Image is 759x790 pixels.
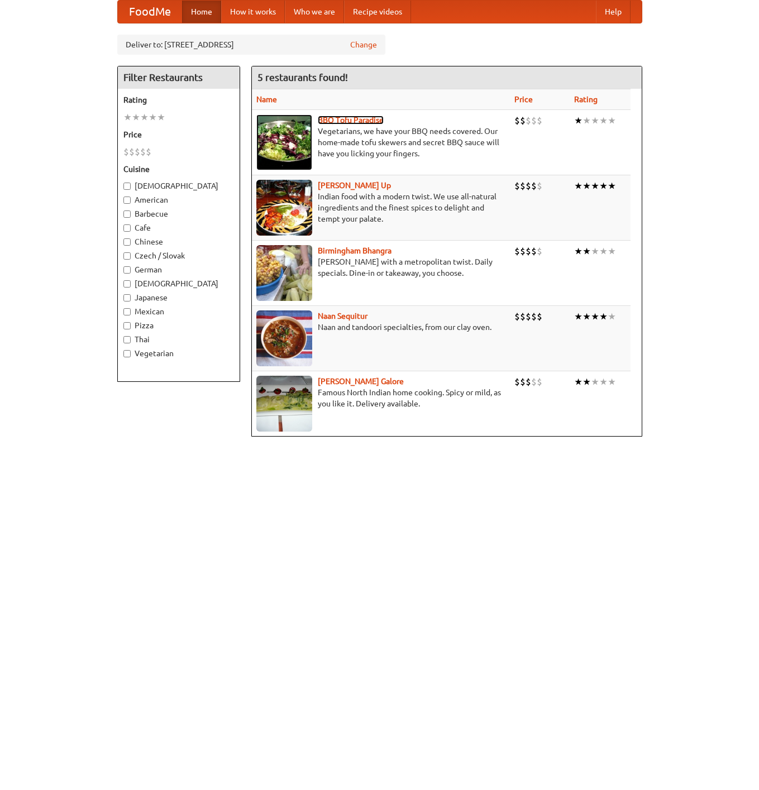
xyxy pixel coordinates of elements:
[123,266,131,274] input: German
[123,322,131,329] input: Pizza
[520,114,526,127] li: $
[123,308,131,315] input: Mexican
[123,320,234,331] label: Pizza
[599,310,608,323] li: ★
[318,116,384,125] a: BBQ Tofu Paradise
[514,310,520,323] li: $
[599,180,608,192] li: ★
[514,114,520,127] li: $
[123,224,131,232] input: Cafe
[256,114,312,170] img: tofuparadise.jpg
[514,95,533,104] a: Price
[318,377,404,386] a: [PERSON_NAME] Galore
[514,180,520,192] li: $
[123,210,131,218] input: Barbecue
[537,310,542,323] li: $
[537,376,542,388] li: $
[531,114,537,127] li: $
[608,376,616,388] li: ★
[117,35,385,55] div: Deliver to: [STREET_ADDRESS]
[574,310,583,323] li: ★
[256,180,312,236] img: curryup.jpg
[526,376,531,388] li: $
[123,164,234,175] h5: Cuisine
[123,238,131,246] input: Chinese
[591,376,599,388] li: ★
[123,336,131,343] input: Thai
[599,376,608,388] li: ★
[123,94,234,106] h5: Rating
[123,350,131,357] input: Vegetarian
[123,197,131,204] input: American
[537,180,542,192] li: $
[608,245,616,257] li: ★
[520,310,526,323] li: $
[318,312,367,320] a: Naan Sequitur
[591,245,599,257] li: ★
[123,294,131,301] input: Japanese
[123,222,234,233] label: Cafe
[135,146,140,158] li: $
[514,376,520,388] li: $
[182,1,221,23] a: Home
[221,1,285,23] a: How it works
[118,66,240,89] h4: Filter Restaurants
[599,114,608,127] li: ★
[531,376,537,388] li: $
[123,183,131,190] input: [DEMOGRAPHIC_DATA]
[574,376,583,388] li: ★
[123,208,234,219] label: Barbecue
[574,245,583,257] li: ★
[132,111,140,123] li: ★
[520,245,526,257] li: $
[531,180,537,192] li: $
[583,245,591,257] li: ★
[608,114,616,127] li: ★
[350,39,377,50] a: Change
[256,245,312,301] img: bhangra.jpg
[123,129,234,140] h5: Price
[157,111,165,123] li: ★
[520,376,526,388] li: $
[123,236,234,247] label: Chinese
[514,245,520,257] li: $
[574,95,598,104] a: Rating
[256,95,277,104] a: Name
[123,278,234,289] label: [DEMOGRAPHIC_DATA]
[318,181,391,190] a: [PERSON_NAME] Up
[123,264,234,275] label: German
[123,252,131,260] input: Czech / Slovak
[118,1,182,23] a: FoodMe
[123,306,234,317] label: Mexican
[574,180,583,192] li: ★
[123,250,234,261] label: Czech / Slovak
[123,348,234,359] label: Vegetarian
[256,191,506,224] p: Indian food with a modern twist. We use all-natural ingredients and the finest spices to delight ...
[285,1,344,23] a: Who we are
[344,1,411,23] a: Recipe videos
[583,180,591,192] li: ★
[123,194,234,205] label: American
[123,292,234,303] label: Japanese
[256,256,506,279] p: [PERSON_NAME] with a metropolitan twist. Daily specials. Dine-in or takeaway, you choose.
[531,245,537,257] li: $
[531,310,537,323] li: $
[583,310,591,323] li: ★
[596,1,631,23] a: Help
[256,322,506,333] p: Naan and tandoori specialties, from our clay oven.
[526,310,531,323] li: $
[149,111,157,123] li: ★
[526,245,531,257] li: $
[591,114,599,127] li: ★
[520,180,526,192] li: $
[318,246,392,255] a: Birmingham Bhangra
[256,376,312,432] img: currygalore.jpg
[123,280,131,288] input: [DEMOGRAPHIC_DATA]
[123,111,132,123] li: ★
[537,245,542,257] li: $
[583,376,591,388] li: ★
[140,146,146,158] li: $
